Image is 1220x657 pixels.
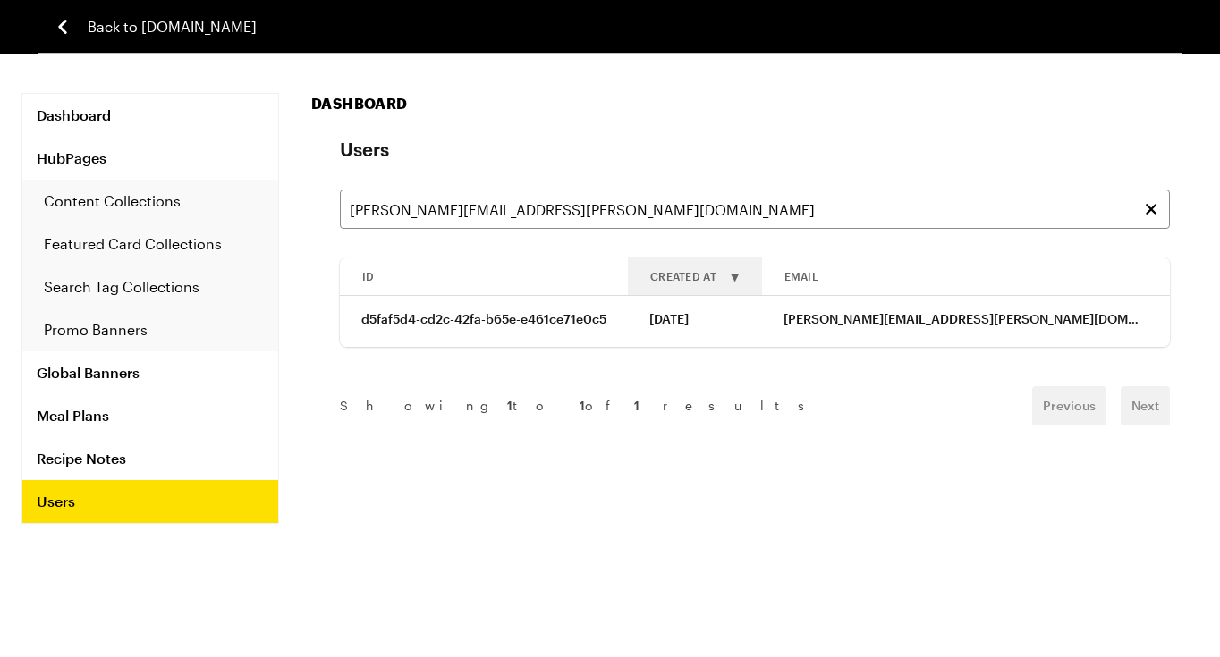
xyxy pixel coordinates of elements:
span: Back to [DOMAIN_NAME] [88,16,257,38]
a: Promo Banners [22,308,278,351]
button: Email [763,258,1162,294]
input: Search Email [340,190,1170,229]
p: Showing to of results [340,397,824,415]
span: d5faf5d4-cd2c-42fa-b65e-e461ce71e0c5 [361,310,606,328]
span: 1 [634,398,640,413]
button: Created At▼ [629,258,761,294]
span: 1 [580,398,585,413]
span: [PERSON_NAME][EMAIL_ADDRESS][PERSON_NAME][DOMAIN_NAME] [784,310,1141,328]
a: Meal Plans [22,394,278,437]
a: HubPages [22,137,278,180]
a: Recipe Notes [22,437,278,480]
nav: Pagination [340,375,1170,436]
a: Featured Card Collections [22,223,278,265]
h1: Dashboard [311,93,1199,114]
span: ▼ [731,269,740,283]
span: [DATE] [649,310,689,328]
a: Global Banners [22,351,278,394]
span: 1 [507,398,513,413]
a: Users [22,480,278,523]
a: Content Collections [22,180,278,223]
button: Clear search [1141,199,1161,219]
p: Users [340,136,1170,161]
a: Search Tag Collections [22,265,278,308]
div: ID [341,258,627,294]
a: Dashboard [22,94,278,137]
